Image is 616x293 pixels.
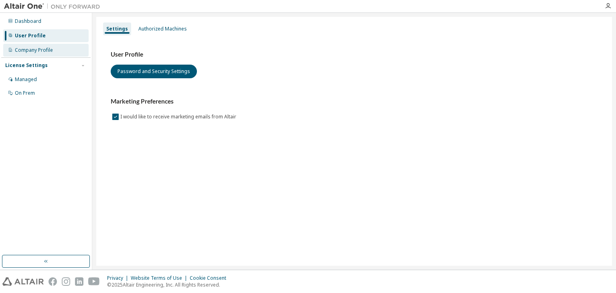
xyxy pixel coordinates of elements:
[2,277,44,286] img: altair_logo.svg
[111,98,598,106] h3: Marketing Preferences
[107,281,231,288] p: © 2025 Altair Engineering, Inc. All Rights Reserved.
[75,277,83,286] img: linkedin.svg
[15,90,35,96] div: On Prem
[15,33,46,39] div: User Profile
[5,62,48,69] div: License Settings
[4,2,104,10] img: Altair One
[138,26,187,32] div: Authorized Machines
[62,277,70,286] img: instagram.svg
[120,112,238,122] label: I would like to receive marketing emails from Altair
[111,51,598,59] h3: User Profile
[190,275,231,281] div: Cookie Consent
[88,277,100,286] img: youtube.svg
[107,275,131,281] div: Privacy
[15,76,37,83] div: Managed
[15,47,53,53] div: Company Profile
[49,277,57,286] img: facebook.svg
[106,26,128,32] div: Settings
[131,275,190,281] div: Website Terms of Use
[15,18,41,24] div: Dashboard
[111,65,197,78] button: Password and Security Settings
